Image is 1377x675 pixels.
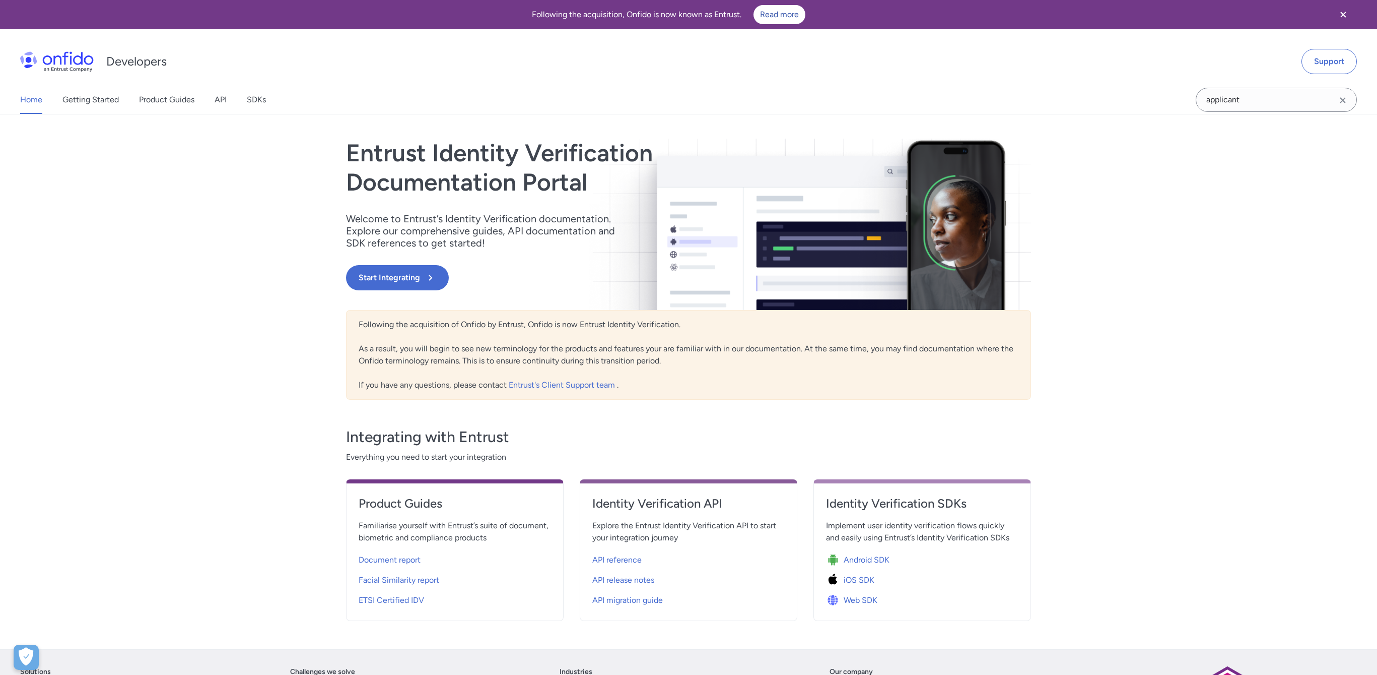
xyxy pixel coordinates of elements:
h4: Identity Verification API [592,496,785,512]
span: Explore the Entrust Identity Verification API to start your integration journey [592,520,785,544]
img: Onfido Logo [20,51,94,72]
h4: Identity Verification SDKs [826,496,1018,512]
span: iOS SDK [844,574,874,586]
a: SDKs [247,86,266,114]
span: Everything you need to start your integration [346,451,1031,463]
a: Product Guides [139,86,194,114]
span: API migration guide [592,594,663,606]
span: Document report [359,554,421,566]
a: Icon Web SDKWeb SDK [826,588,1018,608]
svg: Close banner [1337,9,1349,21]
a: Read more [753,5,805,24]
a: Getting Started [62,86,119,114]
a: Identity Verification API [592,496,785,520]
a: Icon Android SDKAndroid SDK [826,548,1018,568]
h1: Developers [106,53,167,70]
a: Support [1301,49,1357,74]
button: Close banner [1325,2,1362,27]
button: Open Preferences [14,645,39,670]
a: API reference [592,548,785,568]
a: Entrust's Client Support team [509,380,617,390]
a: Identity Verification SDKs [826,496,1018,520]
h4: Product Guides [359,496,551,512]
a: API migration guide [592,588,785,608]
span: Facial Similarity report [359,574,439,586]
h3: Integrating with Entrust [346,427,1031,447]
a: API release notes [592,568,785,588]
div: Cookie Preferences [14,645,39,670]
a: Product Guides [359,496,551,520]
div: Following the acquisition, Onfido is now known as Entrust. [12,5,1325,24]
span: Android SDK [844,554,889,566]
span: Familiarise yourself with Entrust’s suite of document, biometric and compliance products [359,520,551,544]
span: ETSI Certified IDV [359,594,424,606]
button: Start Integrating [346,265,449,290]
a: Icon iOS SDKiOS SDK [826,568,1018,588]
img: Icon Web SDK [826,593,844,607]
img: Icon iOS SDK [826,573,844,587]
h1: Entrust Identity Verification Documentation Portal [346,139,825,197]
a: Home [20,86,42,114]
div: Following the acquisition of Onfido by Entrust, Onfido is now Entrust Identity Verification. As a... [346,310,1031,400]
img: Icon Android SDK [826,553,844,567]
a: API [215,86,227,114]
a: Document report [359,548,551,568]
span: Implement user identity verification flows quickly and easily using Entrust’s Identity Verificati... [826,520,1018,544]
p: Welcome to Entrust’s Identity Verification documentation. Explore our comprehensive guides, API d... [346,213,628,249]
a: Start Integrating [346,265,825,290]
span: API reference [592,554,642,566]
input: Onfido search input field [1196,88,1357,112]
svg: Clear search field button [1337,94,1349,106]
a: Facial Similarity report [359,568,551,588]
span: Web SDK [844,594,877,606]
a: ETSI Certified IDV [359,588,551,608]
span: API release notes [592,574,654,586]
